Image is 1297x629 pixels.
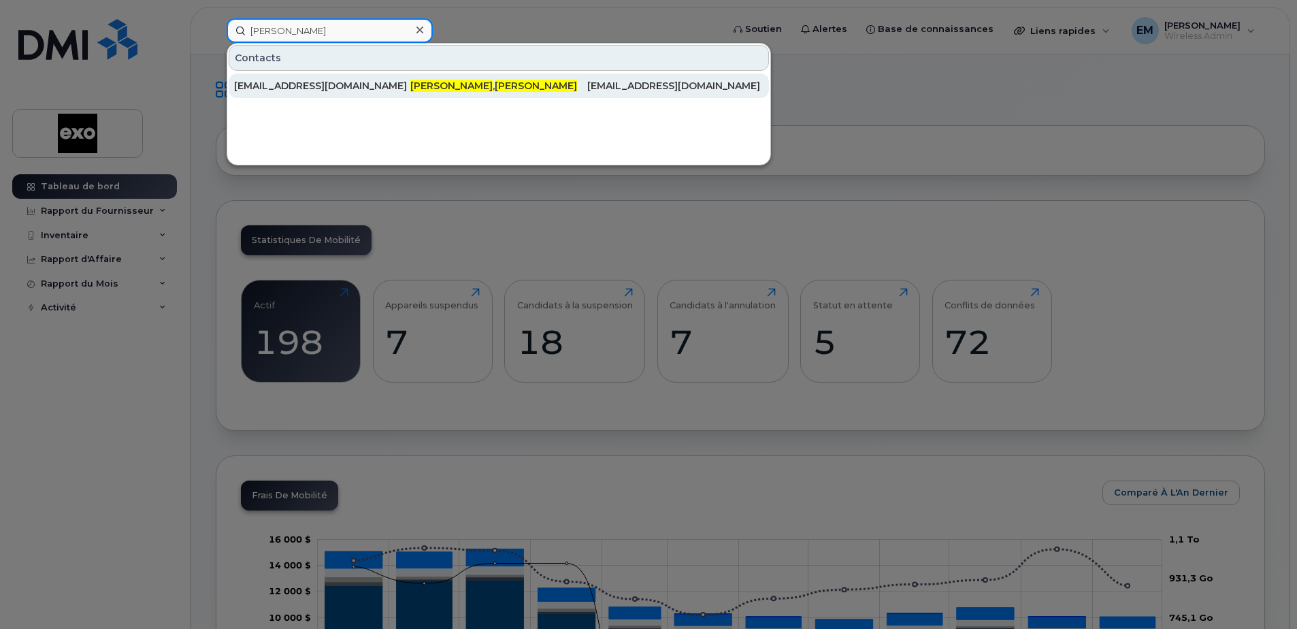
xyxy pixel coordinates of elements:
span: [PERSON_NAME] [410,80,493,92]
div: , [410,79,587,93]
div: Contacts [229,45,769,71]
span: [PERSON_NAME] [495,80,577,92]
div: [EMAIL_ADDRESS][DOMAIN_NAME] [587,79,764,93]
div: [EMAIL_ADDRESS][DOMAIN_NAME] [234,79,410,93]
a: [EMAIL_ADDRESS][DOMAIN_NAME][PERSON_NAME],[PERSON_NAME][EMAIL_ADDRESS][DOMAIN_NAME] [229,74,769,98]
